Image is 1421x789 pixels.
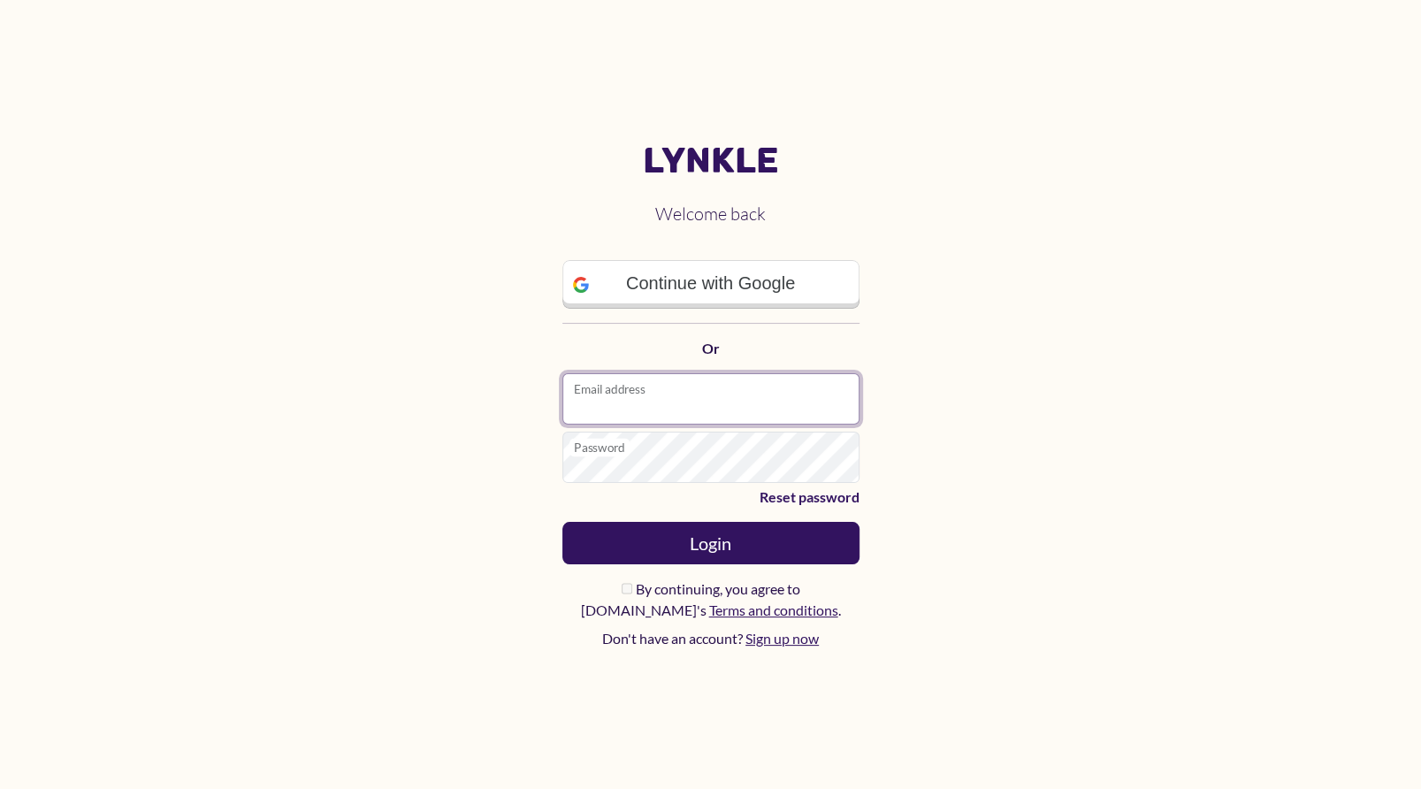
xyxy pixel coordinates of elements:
[745,630,819,647] a: Sign up now
[562,486,859,508] a: Reset password
[562,578,859,621] label: By continuing, you agree to [DOMAIN_NAME]'s .
[562,189,859,239] h2: Welcome back
[562,522,859,564] button: Login
[562,260,859,308] a: Continue with Google
[562,140,859,182] a: Lynkle
[562,628,859,649] p: Don't have an account?
[709,601,838,618] a: Terms and conditions
[702,340,720,356] strong: Or
[622,583,633,594] input: By continuing, you agree to [DOMAIN_NAME]'s Terms and conditions.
